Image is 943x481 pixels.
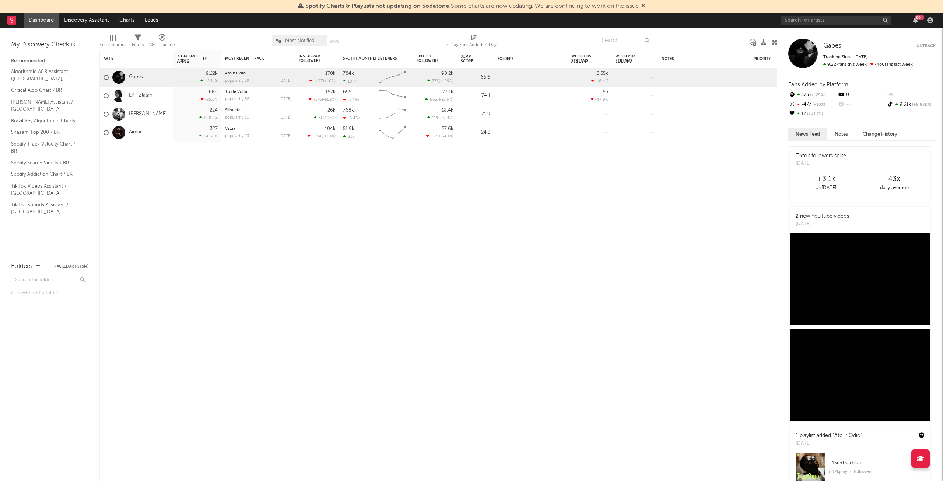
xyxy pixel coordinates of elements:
[427,79,453,83] div: ( )
[132,41,144,49] div: Filters
[461,128,490,137] div: 24.3
[309,97,336,102] div: ( )
[446,41,501,49] div: 7-Day Fans Added (7-Day Fans Added)
[343,56,398,61] div: Spotify Monthly Listeners
[887,90,936,100] div: --
[308,134,336,139] div: ( )
[641,3,645,9] span: Dismiss
[788,100,837,109] div: -477
[439,116,452,120] span: -27.4 %
[327,108,336,113] div: 26k
[446,31,501,53] div: 7-Day Fans Added (7-Day Fans Added)
[829,467,925,476] div: 602k playlist followers
[811,103,825,107] span: +10 %
[200,79,218,83] div: +2.1k %
[325,126,336,131] div: 104k
[11,159,81,167] a: Spotify Search Virality / BR
[225,56,280,61] div: Most Recent Track
[603,90,608,94] div: 63
[325,90,336,94] div: 167k
[823,62,913,67] span: -460 fans last week
[343,71,354,76] div: 784k
[343,97,360,102] div: -7.18k
[209,90,218,94] div: 689
[114,13,140,28] a: Charts
[314,79,323,83] span: -477
[11,98,81,113] a: [PERSON_NAME] Assistant / [GEOGRAPHIC_DATA]
[796,440,862,447] div: [DATE]
[11,262,32,271] div: Folders
[461,55,479,63] div: Jump Score
[432,116,438,120] span: 119
[323,98,334,102] span: -552 %
[225,127,291,131] div: Vazia
[225,90,247,94] a: To de Volta
[99,41,126,49] div: Edit Columns
[440,79,452,83] span: +129 %
[343,116,360,121] div: -5.43k
[432,79,439,83] span: 375
[438,98,452,102] span: +25.9 %
[343,126,354,131] div: 51.9k
[427,115,453,120] div: ( )
[823,62,867,67] span: 9.22k fans this week
[104,56,159,61] div: Artist
[598,35,653,46] input: Search...
[11,128,81,136] a: Shazam Top 200 / BR
[343,79,358,84] div: 19.7k
[461,91,490,100] div: 74.1
[279,79,291,83] div: [DATE]
[913,17,918,23] button: 99+
[129,74,143,80] a: Gapes
[837,100,886,109] div: --
[754,57,783,61] div: Priority
[796,220,849,228] div: [DATE]
[426,134,453,139] div: ( )
[325,71,336,76] div: 170k
[425,97,453,102] div: ( )
[343,134,355,139] div: 835
[571,54,597,63] span: Weekly US Streams
[788,82,848,87] span: Fans Added by Platform
[837,90,886,100] div: 0
[11,57,88,66] div: Recommended
[208,126,218,131] div: -327
[11,117,81,125] a: Brazil Key Algorithmic Charts
[330,39,339,43] button: Save
[796,213,849,220] div: 2 new YouTube videos
[11,170,81,178] a: Spotify Addiction Chart / BR
[823,55,867,59] span: Tracking Since: [DATE]
[285,38,315,43] span: Most Notified
[129,93,153,99] a: LPT Zlatan
[498,57,553,61] div: Folders
[796,152,846,160] div: Tiktok followers spike
[417,54,442,63] div: Spotify Followers
[225,97,249,101] div: popularity: 38
[149,31,175,53] div: A&R Pipeline
[305,3,639,9] span: : Some charts are now updating. We are continuing to work on the issue
[461,73,490,82] div: 65.6
[324,79,334,83] span: +10 %
[225,108,241,112] a: Silhueta
[662,57,735,61] div: Notes
[788,90,837,100] div: 375
[225,116,249,120] div: popularity: 31
[461,110,490,119] div: 71.9
[788,128,827,140] button: News Feed
[11,67,81,83] a: Algorithmic A&R Assistant ([GEOGRAPHIC_DATA])
[442,90,453,94] div: 77.1k
[11,275,88,285] input: Search for folders...
[11,140,81,155] a: Spotify Track Velocity Chart / BR
[11,86,81,94] a: Critical Algo Chart / BR
[206,71,218,76] div: 9.22k
[314,115,336,120] div: ( )
[376,87,409,105] svg: Chart title
[887,100,936,109] div: 9.31k
[860,175,928,184] div: 43 x
[343,90,354,94] div: 695k
[299,54,325,63] div: Instagram Followers
[199,115,218,120] div: +98.2 %
[916,42,936,50] button: Untrack
[442,126,453,131] div: 57.6k
[781,16,891,25] input: Search for artists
